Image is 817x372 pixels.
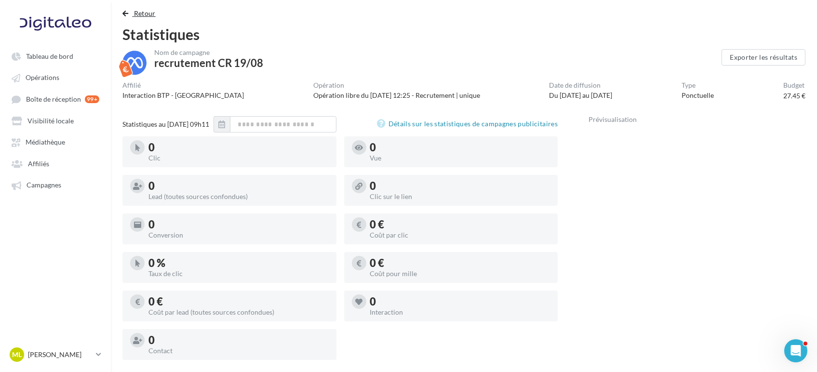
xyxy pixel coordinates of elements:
[148,181,329,191] div: 0
[682,91,714,100] div: Ponctuelle
[6,68,105,86] a: Opérations
[148,335,329,345] div: 0
[370,155,550,161] div: Vue
[148,232,329,239] div: Conversion
[154,58,263,68] div: recrutement CR 19/08
[148,258,329,268] div: 0 %
[6,176,105,193] a: Campagnes
[122,91,244,100] div: Interaction BTP - [GEOGRAPHIC_DATA]
[28,159,49,168] span: Affiliés
[377,118,558,130] a: Détails sur les statistiques de campagnes publicitaires
[722,49,805,66] button: Exporter les résultats
[27,181,61,189] span: Campagnes
[85,95,99,103] div: 99+
[148,193,329,200] div: Lead (toutes sources confondues)
[549,82,613,89] div: Date de diffusion
[8,345,103,364] a: ML [PERSON_NAME]
[148,347,329,354] div: Contact
[122,120,214,129] div: Statistiques au [DATE] 09h11
[148,142,329,153] div: 0
[28,350,92,359] p: [PERSON_NAME]
[370,270,550,277] div: Coût pour mille
[148,219,329,230] div: 0
[26,138,65,146] span: Médiathèque
[682,82,714,89] div: Type
[6,133,105,150] a: Médiathèque
[27,117,74,125] span: Visibilité locale
[6,155,105,172] a: Affiliés
[148,296,329,307] div: 0 €
[26,52,73,60] span: Tableau de bord
[6,112,105,129] a: Visibilité locale
[370,193,550,200] div: Clic sur le lien
[784,339,807,362] iframe: Intercom live chat
[313,82,480,89] div: Opération
[26,95,81,103] span: Boîte de réception
[589,116,805,123] div: Prévisualisation
[6,90,105,108] a: Boîte de réception 99+
[370,232,550,239] div: Coût par clic
[313,91,480,100] div: Opération libre du [DATE] 12:25 - Recrutement | unique
[122,27,805,41] div: Statistiques
[370,219,550,230] div: 0 €
[148,155,329,161] div: Clic
[134,9,156,17] span: Retour
[549,91,613,100] div: Du [DATE] au [DATE]
[154,49,263,56] div: Nom de campagne
[122,8,160,19] button: Retour
[12,350,22,359] span: ML
[370,181,550,191] div: 0
[148,309,329,316] div: Coût par lead (toutes sources confondues)
[122,82,244,89] div: Affilié
[6,47,105,65] a: Tableau de bord
[783,91,805,101] div: 27.45 €
[26,74,59,82] span: Opérations
[370,142,550,153] div: 0
[370,296,550,307] div: 0
[148,270,329,277] div: Taux de clic
[783,82,805,89] div: Budget
[370,309,550,316] div: Interaction
[370,258,550,268] div: 0 €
